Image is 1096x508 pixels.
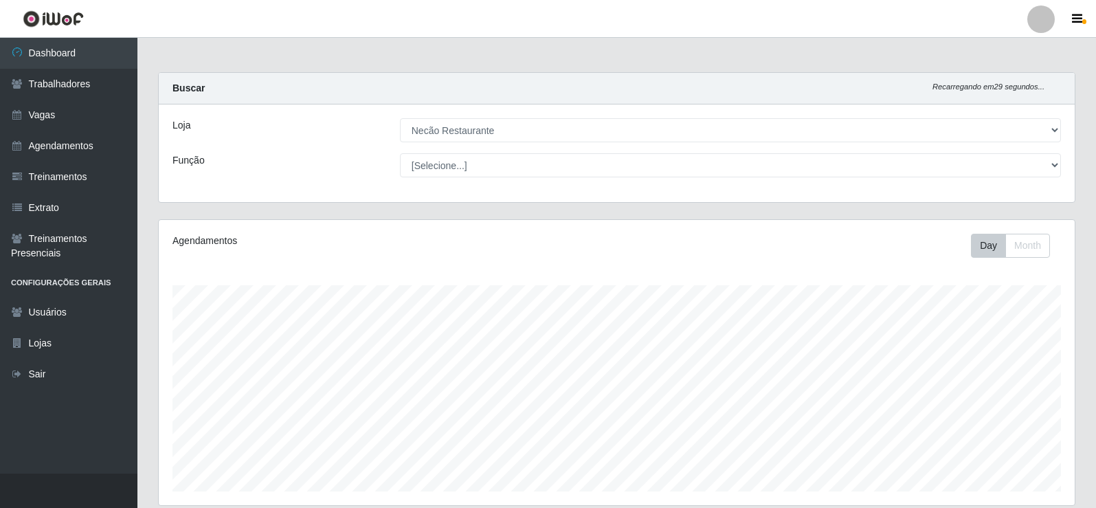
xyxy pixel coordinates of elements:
strong: Buscar [172,82,205,93]
button: Day [971,234,1006,258]
img: CoreUI Logo [23,10,84,27]
button: Month [1005,234,1050,258]
div: First group [971,234,1050,258]
label: Loja [172,118,190,133]
i: Recarregando em 29 segundos... [932,82,1044,91]
div: Agendamentos [172,234,530,248]
label: Função [172,153,205,168]
div: Toolbar with button groups [971,234,1061,258]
